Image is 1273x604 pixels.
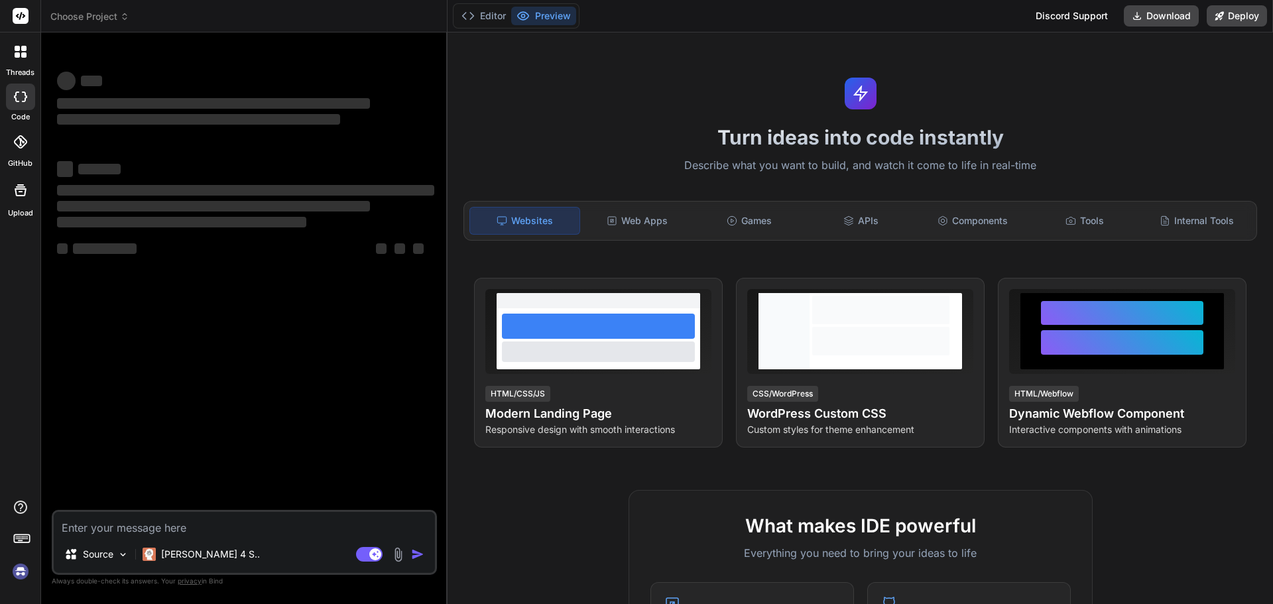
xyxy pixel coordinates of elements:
[57,217,306,227] span: ‌
[57,72,76,90] span: ‌
[8,158,32,169] label: GitHub
[81,76,102,86] span: ‌
[485,386,550,402] div: HTML/CSS/JS
[57,243,68,254] span: ‌
[1207,5,1267,27] button: Deploy
[455,157,1265,174] p: Describe what you want to build, and watch it come to life in real-time
[1028,5,1116,27] div: Discord Support
[83,548,113,561] p: Source
[8,208,33,219] label: Upload
[78,164,121,174] span: ‌
[73,243,137,254] span: ‌
[1009,423,1235,436] p: Interactive components with animations
[747,386,818,402] div: CSS/WordPress
[11,111,30,123] label: code
[1124,5,1199,27] button: Download
[747,404,973,423] h4: WordPress Custom CSS
[411,548,424,561] img: icon
[57,114,340,125] span: ‌
[161,548,260,561] p: [PERSON_NAME] 4 S..
[1009,386,1079,402] div: HTML/Webflow
[695,207,804,235] div: Games
[650,512,1071,540] h2: What makes IDE powerful
[1030,207,1140,235] div: Tools
[394,243,405,254] span: ‌
[456,7,511,25] button: Editor
[413,243,424,254] span: ‌
[57,185,434,196] span: ‌
[391,547,406,562] img: attachment
[1009,404,1235,423] h4: Dynamic Webflow Component
[650,545,1071,561] p: Everything you need to bring your ideas to life
[469,207,580,235] div: Websites
[6,67,34,78] label: threads
[455,125,1265,149] h1: Turn ideas into code instantly
[52,575,437,587] p: Always double-check its answers. Your in Bind
[9,560,32,583] img: signin
[918,207,1028,235] div: Components
[583,207,692,235] div: Web Apps
[57,98,370,109] span: ‌
[57,161,73,177] span: ‌
[747,423,973,436] p: Custom styles for theme enhancement
[376,243,387,254] span: ‌
[806,207,916,235] div: APIs
[485,404,711,423] h4: Modern Landing Page
[50,10,129,23] span: Choose Project
[178,577,202,585] span: privacy
[1142,207,1251,235] div: Internal Tools
[57,201,370,211] span: ‌
[485,423,711,436] p: Responsive design with smooth interactions
[117,549,129,560] img: Pick Models
[511,7,576,25] button: Preview
[143,548,156,561] img: Claude 4 Sonnet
